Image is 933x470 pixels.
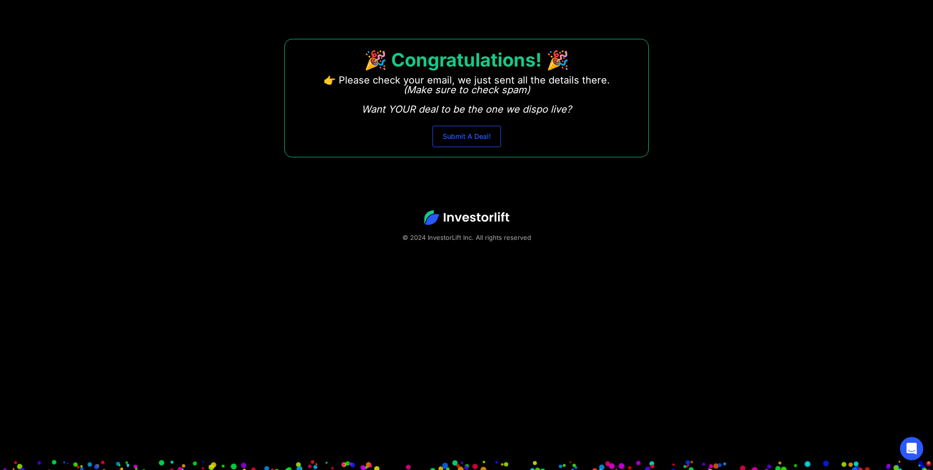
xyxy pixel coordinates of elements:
[432,126,501,147] a: Submit A Deal!
[900,437,923,460] div: Open Intercom Messenger
[362,84,571,115] em: (Make sure to check spam) Want YOUR deal to be the one we dispo live?
[34,233,899,242] div: © 2024 InvestorLift Inc. All rights reserved
[364,49,569,71] strong: 🎉 Congratulations! 🎉
[324,75,610,114] p: 👉 Please check your email, we just sent all the details there. ‍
